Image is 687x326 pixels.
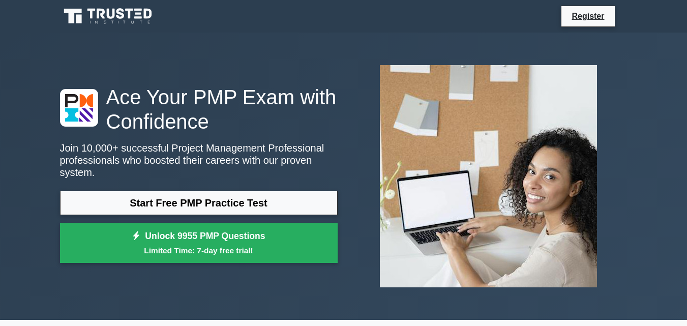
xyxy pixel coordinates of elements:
[73,245,325,256] small: Limited Time: 7-day free trial!
[60,191,338,215] a: Start Free PMP Practice Test
[565,10,610,22] a: Register
[60,223,338,263] a: Unlock 9955 PMP QuestionsLimited Time: 7-day free trial!
[60,142,338,179] p: Join 10,000+ successful Project Management Professional professionals who boosted their careers w...
[60,85,338,134] h1: Ace Your PMP Exam with Confidence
